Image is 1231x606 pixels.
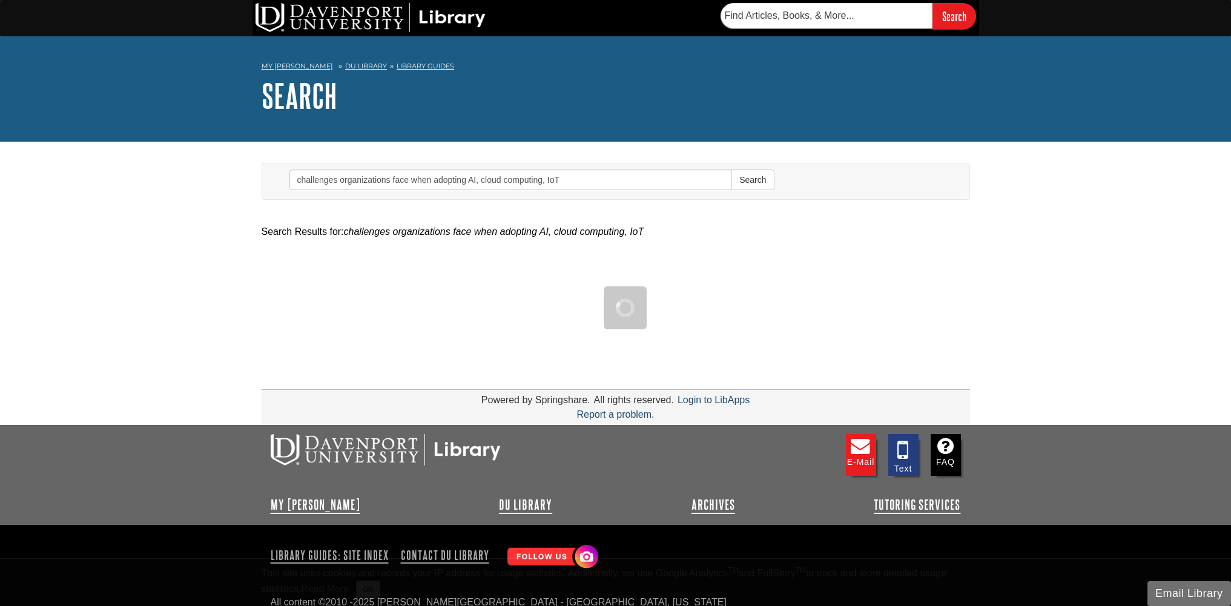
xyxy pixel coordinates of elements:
[691,498,735,512] a: Archives
[396,545,494,565] a: Contact DU Library
[271,434,501,466] img: DU Libraries
[874,498,960,512] a: Tutoring Services
[271,498,360,512] a: My [PERSON_NAME]
[289,170,733,190] input: Enter Search Words
[616,298,635,317] img: Working...
[796,566,806,575] sup: TM
[480,395,592,405] div: Powered by Springshare.
[931,434,961,476] a: FAQ
[262,566,970,599] div: This site uses cookies and records your IP address for usage statistics. Additionally, we use Goo...
[728,566,738,575] sup: TM
[356,581,380,599] button: Close
[262,225,970,239] div: Search Results for:
[499,498,552,512] a: DU Library
[345,62,387,70] a: DU Library
[262,58,970,77] nav: breadcrumb
[592,395,676,405] div: All rights reserved.
[262,77,970,114] h1: Search
[721,3,932,28] input: Find Articles, Books, & More...
[256,3,486,32] img: DU Library
[501,540,601,575] img: Follow Us! Instagram
[301,584,349,594] a: Read More
[1147,581,1231,606] button: Email Library
[932,3,976,29] input: Search
[397,62,454,70] a: Library Guides
[846,434,876,476] a: E-mail
[262,61,333,71] a: My [PERSON_NAME]
[344,226,644,237] em: challenges organizations face when adopting AI, cloud computing, IoT
[576,409,654,420] a: Report a problem.
[888,434,919,476] a: Text
[731,170,774,190] button: Search
[721,3,976,29] form: Searches DU Library's articles, books, and more
[271,545,394,565] a: Library Guides: Site Index
[678,395,750,405] a: Login to LibApps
